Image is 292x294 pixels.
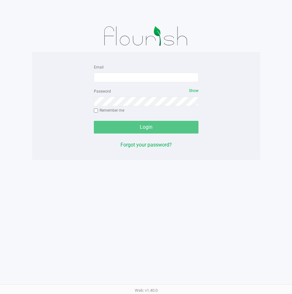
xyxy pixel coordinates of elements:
span: Web: v1.40.0 [135,288,158,293]
label: Email [94,64,104,70]
label: Password [94,88,111,94]
label: Remember me [94,108,124,113]
button: Forgot your password? [120,141,172,149]
span: Show [189,88,198,93]
input: Remember me [94,108,98,113]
